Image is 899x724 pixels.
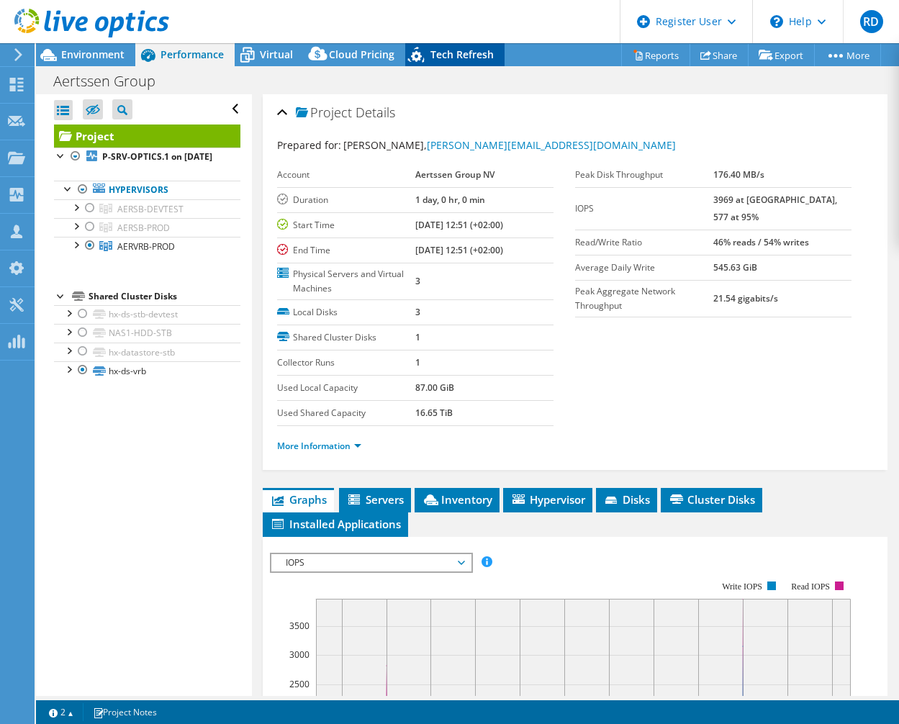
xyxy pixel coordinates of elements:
[54,218,240,237] a: AERSB-PROD
[39,703,83,721] a: 2
[296,106,352,120] span: Project
[277,440,361,452] a: More Information
[54,305,240,324] a: hx-ds-stb-devtest
[117,222,170,234] span: AERSB-PROD
[117,240,175,253] span: AERVRB-PROD
[277,381,415,395] label: Used Local Capacity
[89,288,240,305] div: Shared Cluster Disks
[575,261,713,275] label: Average Daily Write
[277,406,415,420] label: Used Shared Capacity
[415,244,503,256] b: [DATE] 12:51 (+02:00)
[690,44,749,66] a: Share
[415,407,453,419] b: 16.65 TiB
[277,243,415,258] label: End Time
[621,44,690,66] a: Reports
[289,648,310,661] text: 3000
[415,168,494,181] b: Aertssen Group NV
[54,148,240,166] a: P-SRV-OPTICS.1 on [DATE]
[277,168,415,182] label: Account
[603,492,650,507] span: Disks
[415,194,485,206] b: 1 day, 0 hr, 0 min
[54,125,240,148] a: Project
[277,138,341,152] label: Prepared for:
[415,219,503,231] b: [DATE] 12:51 (+02:00)
[343,138,676,152] span: [PERSON_NAME],
[54,199,240,218] a: AERSB-DEVTEST
[279,554,464,571] span: IOPS
[277,305,415,320] label: Local Disks
[427,138,676,152] a: [PERSON_NAME][EMAIL_ADDRESS][DOMAIN_NAME]
[61,47,125,61] span: Environment
[722,582,762,592] text: Write IOPS
[277,330,415,345] label: Shared Cluster Disks
[713,168,764,181] b: 176.40 MB/s
[270,492,327,507] span: Graphs
[713,194,837,223] b: 3969 at [GEOGRAPHIC_DATA], 577 at 95%
[277,218,415,232] label: Start Time
[54,361,240,380] a: hx-ds-vrb
[713,236,809,248] b: 46% reads / 54% writes
[277,193,415,207] label: Duration
[713,292,778,304] b: 21.54 gigabits/s
[54,324,240,343] a: NAS1-HDD-STB
[329,47,394,61] span: Cloud Pricing
[260,47,293,61] span: Virtual
[270,517,401,531] span: Installed Applications
[289,620,310,632] text: 3500
[770,15,783,28] svg: \n
[54,237,240,255] a: AERVRB-PROD
[575,284,713,313] label: Peak Aggregate Network Throughput
[117,203,184,215] span: AERSB-DEVTEST
[289,678,310,690] text: 2500
[814,44,881,66] a: More
[277,267,415,296] label: Physical Servers and Virtual Machines
[415,275,420,287] b: 3
[860,10,883,33] span: RD
[83,703,167,721] a: Project Notes
[668,492,755,507] span: Cluster Disks
[161,47,224,61] span: Performance
[430,47,494,61] span: Tech Refresh
[54,343,240,361] a: hx-datastore-stb
[415,356,420,368] b: 1
[575,235,713,250] label: Read/Write Ratio
[47,73,178,89] h1: Aertssen Group
[346,492,404,507] span: Servers
[54,181,240,199] a: Hypervisors
[415,306,420,318] b: 3
[575,202,713,216] label: IOPS
[791,582,830,592] text: Read IOPS
[422,492,492,507] span: Inventory
[356,104,395,121] span: Details
[277,356,415,370] label: Collector Runs
[575,168,713,182] label: Peak Disk Throughput
[415,331,420,343] b: 1
[748,44,815,66] a: Export
[415,381,454,394] b: 87.00 GiB
[102,150,212,163] b: P-SRV-OPTICS.1 on [DATE]
[510,492,585,507] span: Hypervisor
[713,261,757,273] b: 545.63 GiB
